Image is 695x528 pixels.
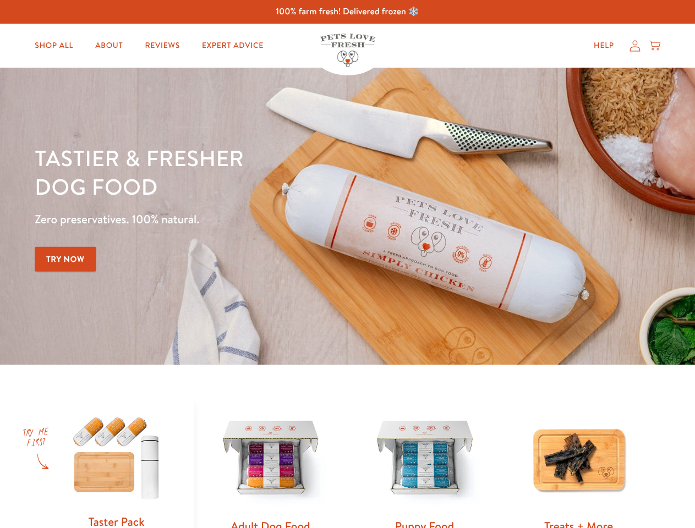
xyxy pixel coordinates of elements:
img: Pets Love Fresh [320,34,375,67]
a: Help [585,35,623,57]
a: Try Now [35,247,96,272]
a: Reviews [136,35,188,57]
a: About [86,35,132,57]
a: Shop All [26,35,82,57]
a: Expert Advice [193,35,272,57]
p: Zero preservatives. 100% natural. [35,210,452,229]
h1: Tastier & fresher dog food [35,144,452,201]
